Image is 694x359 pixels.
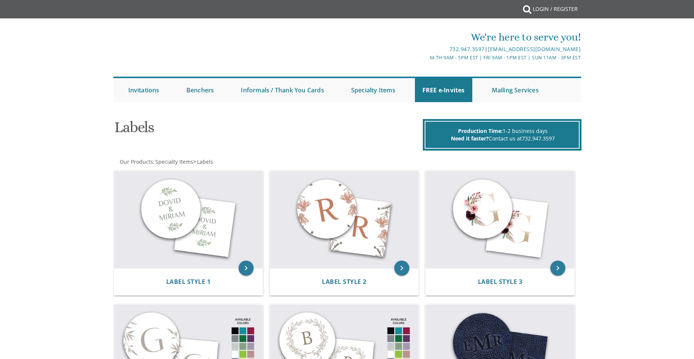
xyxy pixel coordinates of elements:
div: : [113,158,347,166]
img: Label Style 3 [426,171,574,268]
a: Benchers [179,78,222,102]
a: Informals / Thank You Cards [233,78,331,102]
span: Label Style 2 [322,278,367,286]
a: keyboard_arrow_right [550,261,565,276]
div: | [269,45,581,54]
a: [EMAIL_ADDRESS][DOMAIN_NAME] [488,45,581,53]
a: Specialty Items [155,158,193,165]
h1: Labels [114,119,421,141]
p: 1-2 business days Contact us at [437,127,569,142]
a: 732.947.3597 [449,45,485,53]
span: Need it faster? [451,135,489,142]
a: keyboard_arrow_right [239,261,254,276]
span: Production Time: [458,127,503,134]
a: Label Style 2 [322,278,367,285]
a: Label Style 3 [478,278,523,285]
a: Specialty Items [344,78,403,102]
span: > [193,158,213,165]
div: M-Th 9am - 5pm EST | Fri 9am - 1pm EST | Sun 11am - 3pm EST [269,54,581,62]
a: Labels [196,158,213,165]
span: Label Style 3 [478,278,523,286]
img: Label Style 2 [270,171,419,268]
img: Label Style 1 [114,171,263,268]
a: Invitations [121,78,167,102]
a: Label Style 1 [166,278,211,285]
a: 732.947.3597 [522,135,555,142]
a: Our Products [119,158,153,165]
a: FREE e-Invites [415,78,472,102]
div: We're here to serve you! [269,30,581,45]
a: keyboard_arrow_right [394,261,409,276]
span: Labels [197,158,213,165]
a: Mailing Services [484,78,546,102]
span: Label Style 1 [166,278,211,286]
